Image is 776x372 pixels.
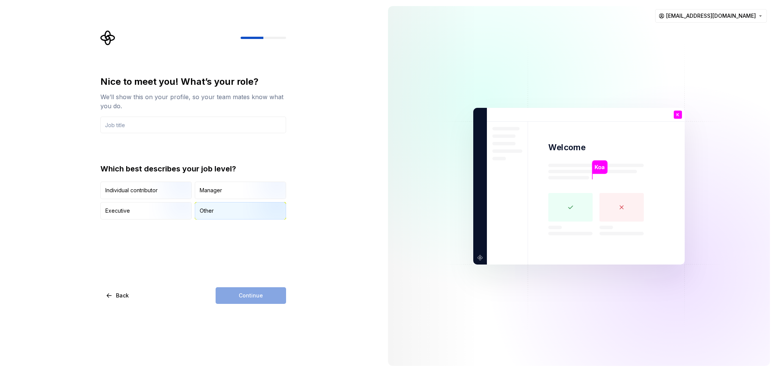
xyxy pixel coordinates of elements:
[655,9,767,23] button: [EMAIL_ADDRESS][DOMAIN_NAME]
[105,187,158,194] div: Individual contributor
[200,207,214,215] div: Other
[676,112,679,117] p: K
[200,187,222,194] div: Manager
[548,142,585,153] p: Welcome
[595,163,605,171] p: Koa
[105,207,130,215] div: Executive
[666,12,756,20] span: [EMAIL_ADDRESS][DOMAIN_NAME]
[100,92,286,111] div: We’ll show this on your profile, so your team mates know what you do.
[100,30,116,45] svg: Supernova Logo
[100,287,135,304] button: Back
[100,117,286,133] input: Job title
[100,163,286,174] div: Which best describes your job level?
[100,76,286,88] div: Nice to meet you! What’s your role?
[116,292,129,299] span: Back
